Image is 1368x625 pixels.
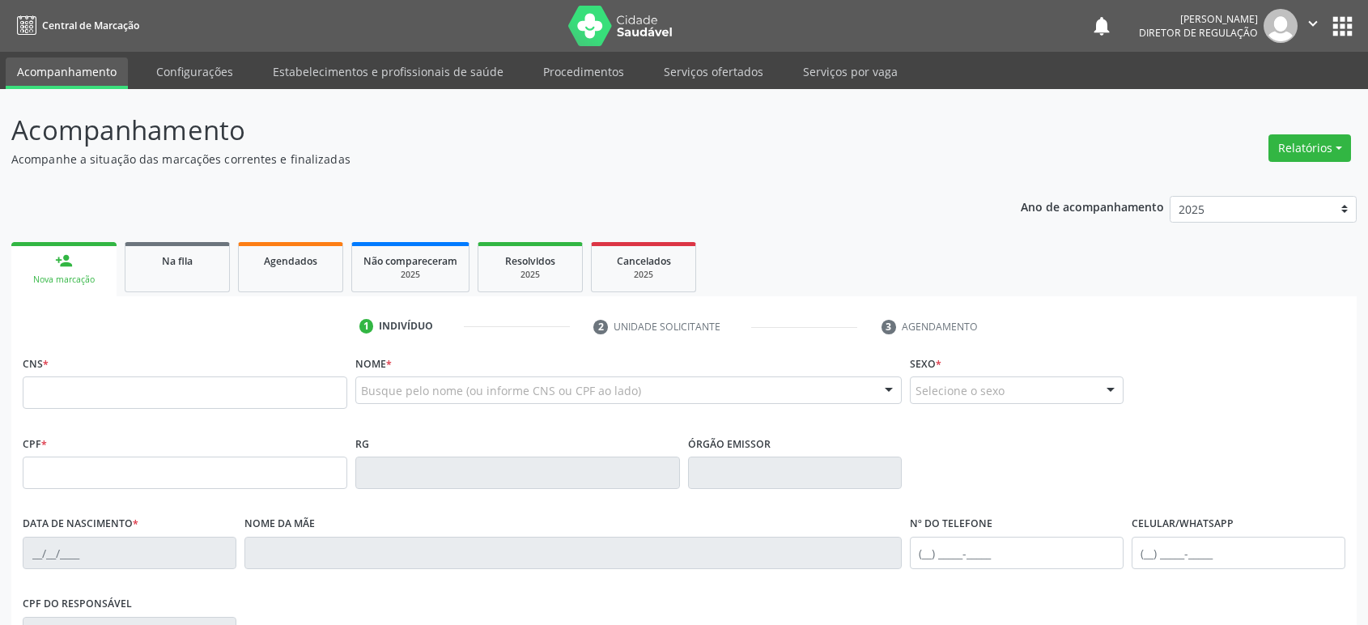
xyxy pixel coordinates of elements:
input: __/__/____ [23,537,236,569]
div: [PERSON_NAME] [1139,12,1258,26]
label: CNS [23,351,49,376]
input: (__) _____-_____ [1132,537,1345,569]
label: RG [355,432,369,457]
label: Nº do Telefone [910,512,992,537]
a: Estabelecimentos e profissionais de saúde [261,57,515,86]
label: Órgão emissor [688,432,771,457]
p: Acompanhe a situação das marcações correntes e finalizadas [11,151,953,168]
label: CPF do responsável [23,592,132,617]
input: (__) _____-_____ [910,537,1124,569]
label: Nome [355,351,392,376]
label: CPF [23,432,47,457]
div: 1 [359,319,374,334]
button: notifications [1090,15,1113,37]
i:  [1304,15,1322,32]
div: 2025 [363,269,457,281]
p: Acompanhamento [11,110,953,151]
a: Procedimentos [532,57,635,86]
span: Busque pelo nome (ou informe CNS ou CPF ao lado) [361,382,641,399]
button: apps [1328,12,1357,40]
div: 2025 [603,269,684,281]
a: Serviços por vaga [792,57,909,86]
span: Não compareceram [363,254,457,268]
p: Ano de acompanhamento [1021,196,1164,216]
span: Selecione o sexo [916,382,1005,399]
label: Nome da mãe [244,512,315,537]
a: Configurações [145,57,244,86]
span: Resolvidos [505,254,555,268]
span: Cancelados [617,254,671,268]
div: Nova marcação [23,274,105,286]
div: Indivíduo [379,319,433,334]
button:  [1298,9,1328,43]
div: 2025 [490,269,571,281]
label: Data de nascimento [23,512,138,537]
label: Celular/WhatsApp [1132,512,1234,537]
a: Acompanhamento [6,57,128,89]
a: Central de Marcação [11,12,139,39]
button: Relatórios [1268,134,1351,162]
span: Central de Marcação [42,19,139,32]
a: Serviços ofertados [652,57,775,86]
label: Sexo [910,351,941,376]
span: Agendados [264,254,317,268]
img: img [1264,9,1298,43]
span: Diretor de regulação [1139,26,1258,40]
div: person_add [55,252,73,270]
span: Na fila [162,254,193,268]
